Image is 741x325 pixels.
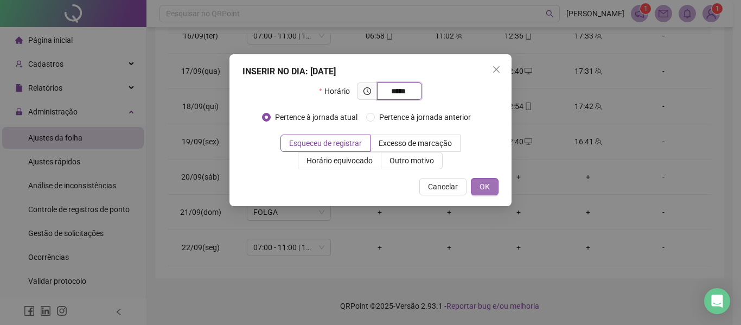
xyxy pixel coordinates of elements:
[379,139,452,148] span: Excesso de marcação
[363,87,371,95] span: clock-circle
[289,139,362,148] span: Esqueceu de registrar
[319,82,356,100] label: Horário
[471,178,499,195] button: OK
[488,61,505,78] button: Close
[704,288,730,314] div: Open Intercom Messenger
[428,181,458,193] span: Cancelar
[242,65,499,78] div: INSERIR NO DIA : [DATE]
[419,178,467,195] button: Cancelar
[375,111,475,123] span: Pertence à jornada anterior
[492,65,501,74] span: close
[389,156,434,165] span: Outro motivo
[480,181,490,193] span: OK
[306,156,373,165] span: Horário equivocado
[271,111,362,123] span: Pertence à jornada atual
